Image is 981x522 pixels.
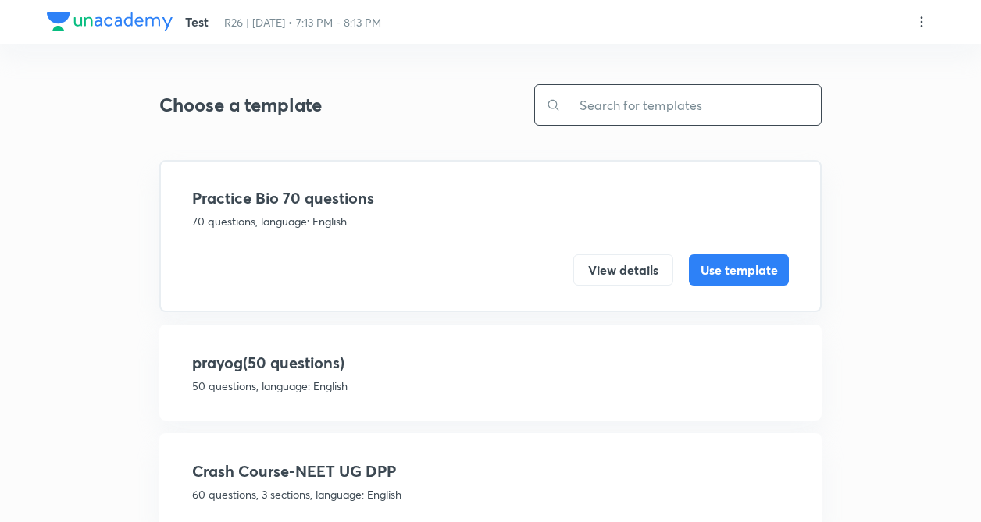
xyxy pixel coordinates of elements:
[192,378,789,394] p: 50 questions, language: English
[192,486,789,502] p: 60 questions, 3 sections, language: English
[573,254,673,286] button: View details
[192,351,789,375] h4: prayog(50 questions)
[185,13,209,30] span: Test
[689,254,789,286] button: Use template
[561,85,821,125] input: Search for templates
[192,186,789,210] h4: Practice Bio 70 questions
[192,460,789,483] h4: Crash Course-NEET UG DPP
[159,94,484,116] h3: Choose a template
[192,213,789,229] p: 70 questions, language: English
[47,12,173,31] img: Company Logo
[224,15,381,30] span: R26 | [DATE] • 7:13 PM - 8:13 PM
